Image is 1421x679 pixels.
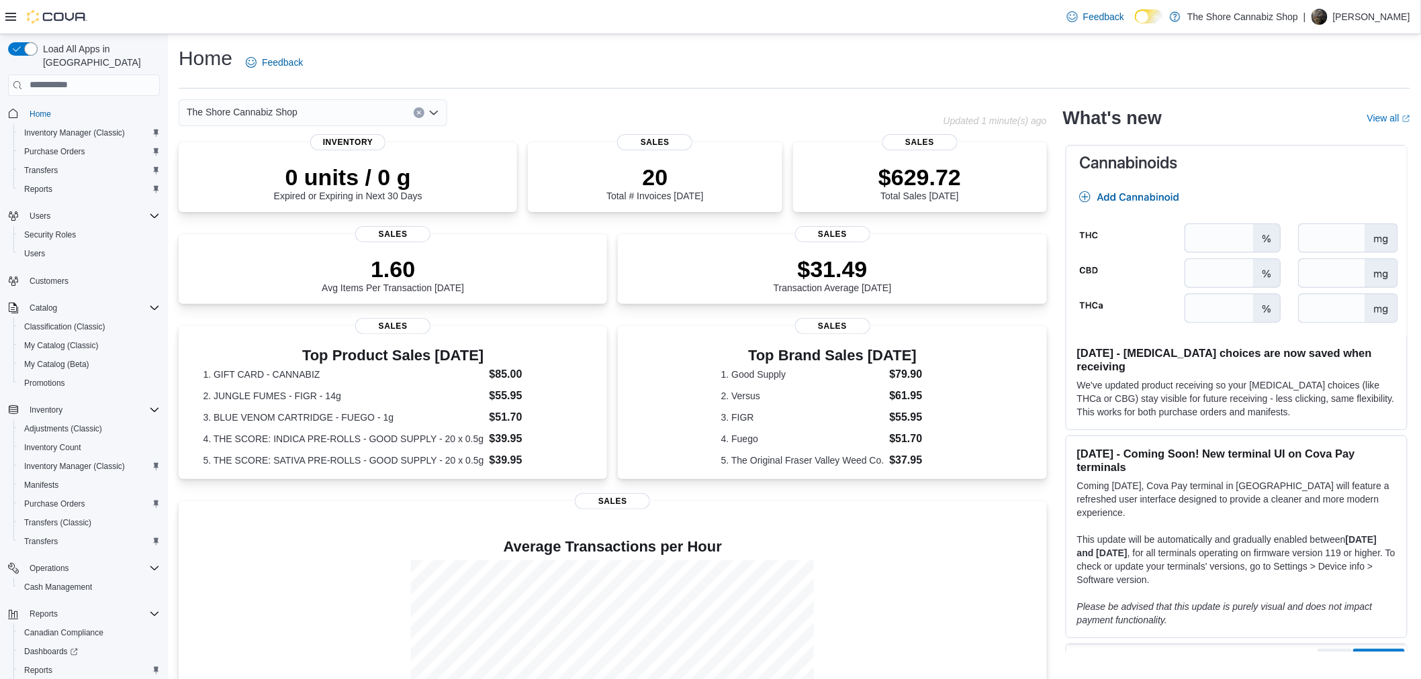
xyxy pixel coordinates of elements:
span: My Catalog (Beta) [19,356,160,372]
button: Classification (Classic) [13,317,165,336]
button: Inventory [3,401,165,419]
p: $629.72 [878,164,961,191]
a: Classification (Classic) [19,319,111,335]
span: Catalog [24,300,160,316]
span: Sales [355,318,430,334]
span: Reports [30,609,58,619]
dt: 4. Fuego [721,432,884,446]
span: Reports [19,181,160,197]
span: Inventory Manager (Classic) [24,461,125,472]
span: Security Roles [19,227,160,243]
p: 1.60 [322,256,464,282]
span: Promotions [19,375,160,391]
a: Feedback [1062,3,1130,30]
span: Cash Management [19,579,160,595]
button: Inventory Manager (Classic) [13,123,165,142]
p: Updated 1 minute(s) ago [944,115,1047,126]
span: Operations [24,560,160,576]
em: Please be advised that this update is purely visual and does not impact payment functionality. [1077,601,1373,625]
strong: [DATE] and [DATE] [1077,534,1377,558]
svg: External link [1402,115,1410,123]
button: Canadian Compliance [13,623,165,642]
p: The Shore Cannabiz Shop [1187,9,1298,25]
span: My Catalog (Classic) [24,340,99,351]
a: Reports [19,662,58,678]
a: Cash Management [19,579,97,595]
a: Customers [24,273,74,289]
span: Sales [795,226,870,242]
a: Inventory Manager (Classic) [19,125,130,141]
p: This update will be automatically and gradually enabled between , for all terminals operating on ... [1077,533,1396,586]
dd: $51.70 [890,431,944,447]
button: Promotions [13,374,165,393]
div: Total # Invoices [DATE] [606,164,703,201]
dd: $85.00 [490,366,583,382]
a: Purchase Orders [19,144,91,160]
a: Dashboards [13,642,165,661]
span: Customers [24,272,160,289]
span: My Catalog (Classic) [19,337,160,354]
div: Avg Items Per Transaction [DATE] [322,256,464,293]
span: Customers [30,276,68,286]
span: Transfers [19,162,160,178]
dd: $51.70 [490,409,583,425]
span: Home [30,109,51,119]
span: Classification (Classic) [24,321,105,332]
span: Security Roles [24,229,76,240]
button: Transfers (Classic) [13,513,165,532]
span: Feedback [262,56,303,69]
button: Manifests [13,476,165,494]
button: My Catalog (Beta) [13,355,165,374]
dt: 1. GIFT CARD - CANNABIZ [203,368,484,381]
span: Sales [617,134,692,150]
dd: $39.95 [490,431,583,447]
button: Reports [13,180,165,199]
span: Users [19,246,160,262]
button: Cash Management [13,578,165,596]
dd: $55.95 [490,388,583,404]
a: My Catalog (Beta) [19,356,95,372]
span: Reports [24,184,52,195]
span: Purchase Orders [24,499,85,509]
span: Adjustments (Classic) [19,421,160,437]
a: Inventory Manager (Classic) [19,458,130,474]
span: Users [24,208,160,224]
button: Transfers [13,161,165,180]
dd: $61.95 [890,388,944,404]
button: Catalog [24,300,62,316]
span: Canadian Compliance [19,625,160,641]
span: Transfers [24,536,58,547]
a: Manifests [19,477,64,493]
button: My Catalog (Classic) [13,336,165,355]
button: Catalog [3,299,165,317]
a: Reports [19,181,58,197]
span: Manifests [24,480,58,490]
button: Inventory Count [13,438,165,457]
p: We've updated product receiving so your [MEDICAL_DATA] choices (like THCa or CBG) stay visible fo... [1077,378,1396,419]
span: Transfers (Classic) [24,517,91,528]
dd: $37.95 [890,452,944,468]
dd: $55.95 [890,409,944,425]
span: Dashboards [19,643,160,660]
span: Reports [24,665,52,676]
button: Users [24,208,56,224]
button: Users [3,207,165,225]
span: Load All Apps in [GEOGRAPHIC_DATA] [38,42,160,69]
span: Transfers (Classic) [19,515,160,531]
div: Expired or Expiring in Next 30 Days [274,164,422,201]
span: Users [24,248,45,259]
dd: $79.90 [890,366,944,382]
h3: [DATE] - [MEDICAL_DATA] choices are now saved when receiving [1077,346,1396,373]
span: Classification (Classic) [19,319,160,335]
a: Promotions [19,375,71,391]
span: Sales [795,318,870,334]
a: Home [24,106,56,122]
p: $31.49 [774,256,892,282]
h3: Top Brand Sales [DATE] [721,348,944,364]
span: Transfers [19,533,160,550]
div: Transaction Average [DATE] [774,256,892,293]
img: Cova [27,10,87,23]
a: Canadian Compliance [19,625,109,641]
dt: 4. THE SCORE: INDICA PRE-ROLLS - GOOD SUPPLY - 20 x 0.5g [203,432,484,446]
span: Manifests [19,477,160,493]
